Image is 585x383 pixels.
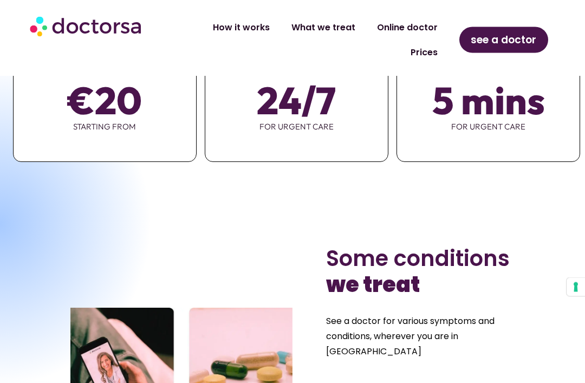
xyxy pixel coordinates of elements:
p: See a doctor for various symptoms and conditions, wherever you are in [GEOGRAPHIC_DATA] [326,314,515,360]
button: Your consent preferences for tracking technologies [567,278,585,296]
span: see a doctor [471,31,536,49]
span: starting from [14,116,196,139]
a: How it works [202,15,281,40]
span: 24/7 [257,86,336,116]
b: we treat [326,270,420,300]
span: for urgent care [205,116,388,139]
a: see a doctor [459,27,548,53]
a: What we treat [281,15,366,40]
span: for urgent care [397,116,580,139]
span: €20 [68,86,142,116]
nav: Menu [160,15,448,65]
span: 5 mins [432,86,545,116]
a: Prices [400,40,448,65]
a: Online doctor [366,15,448,40]
h2: Some conditions [326,246,515,298]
